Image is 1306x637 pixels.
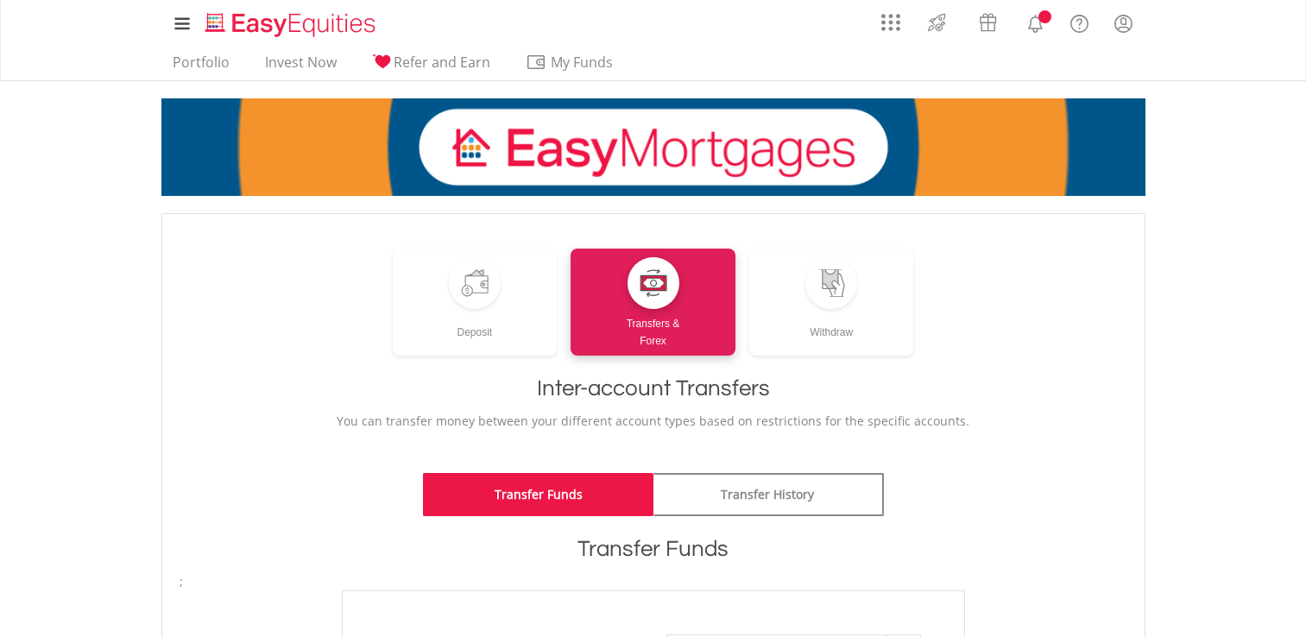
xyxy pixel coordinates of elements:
[526,51,639,73] span: My Funds
[393,249,558,356] a: Deposit
[1101,4,1145,42] a: My Profile
[923,9,951,36] img: thrive-v2.svg
[571,309,735,350] div: Transfers & Forex
[166,54,237,80] a: Portfolio
[571,249,735,356] a: Transfers &Forex
[962,4,1013,36] a: Vouchers
[199,4,382,39] a: Home page
[180,413,1127,430] p: You can transfer money between your different account types based on restrictions for the specifi...
[423,473,653,516] a: Transfer Funds
[180,373,1127,404] h1: Inter-account Transfers
[1013,4,1057,39] a: Notifications
[180,533,1127,564] h1: Transfer Funds
[653,473,884,516] a: Transfer History
[1057,4,1101,39] a: FAQ's and Support
[365,54,497,80] a: Refer and Earn
[202,10,382,39] img: EasyEquities_Logo.png
[870,4,912,32] a: AppsGrid
[161,98,1145,196] img: EasyMortage Promotion Banner
[258,54,344,80] a: Invest Now
[749,249,914,356] a: Withdraw
[394,53,490,72] span: Refer and Earn
[393,309,558,341] div: Deposit
[974,9,1002,36] img: vouchers-v2.svg
[749,309,914,341] div: Withdraw
[881,13,900,32] img: grid-menu-icon.svg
